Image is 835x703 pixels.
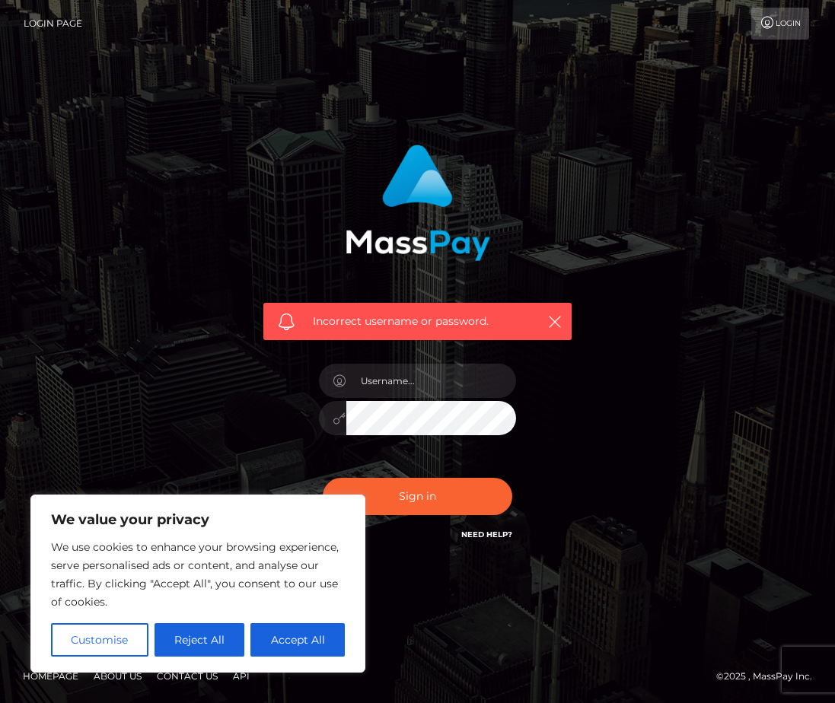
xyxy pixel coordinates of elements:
[313,313,530,329] span: Incorrect username or password.
[51,511,345,529] p: We value your privacy
[51,538,345,611] p: We use cookies to enhance your browsing experience, serve personalised ads or content, and analys...
[227,664,256,688] a: API
[716,668,824,685] div: © 2025 , MassPay Inc.
[346,364,517,398] input: Username...
[323,478,513,515] button: Sign in
[250,623,345,657] button: Accept All
[346,145,490,261] img: MassPay Login
[24,8,82,40] a: Login Page
[30,495,365,673] div: We value your privacy
[461,530,512,539] a: Need Help?
[751,8,809,40] a: Login
[88,664,148,688] a: About Us
[155,623,245,657] button: Reject All
[51,623,148,657] button: Customise
[151,664,224,688] a: Contact Us
[17,664,84,688] a: Homepage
